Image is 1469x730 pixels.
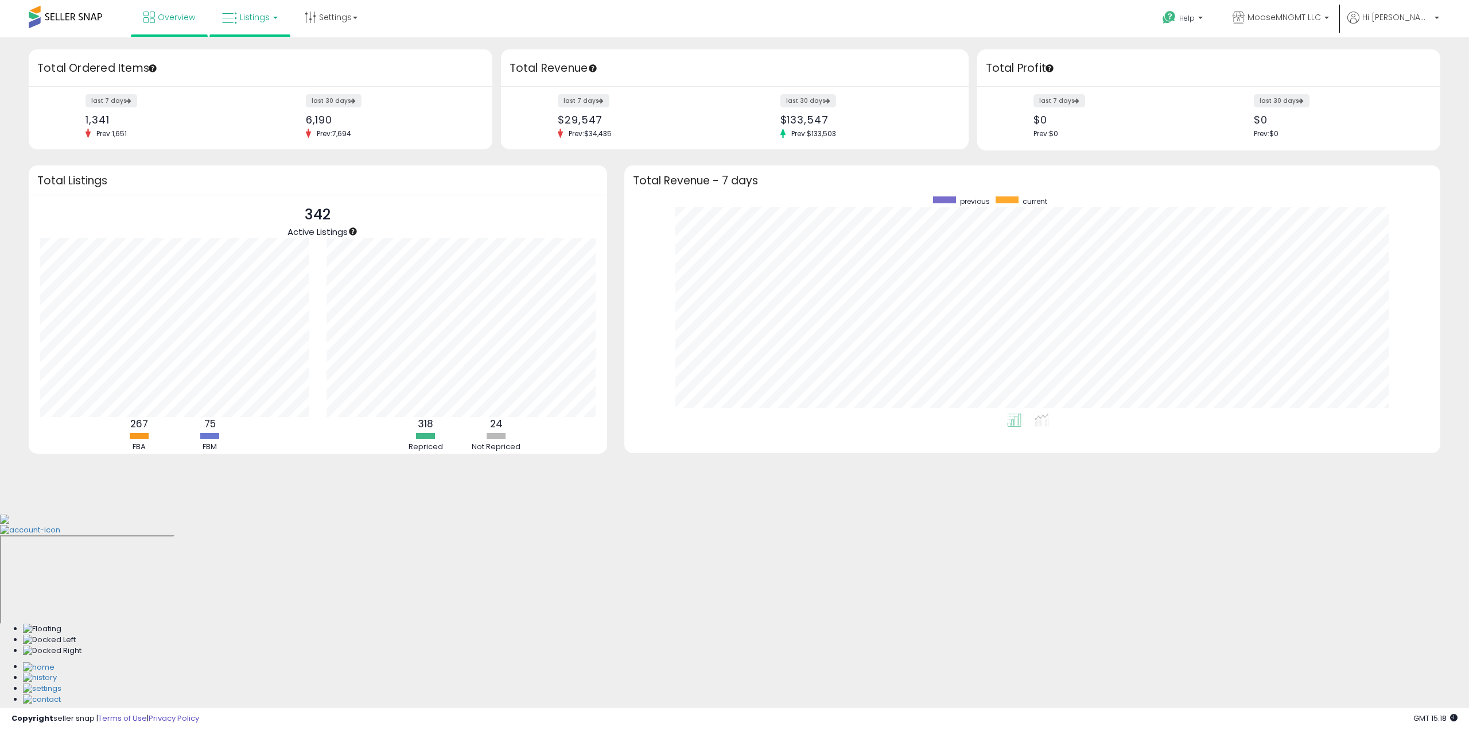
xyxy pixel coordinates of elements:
[1153,2,1214,37] a: Help
[240,11,270,23] span: Listings
[23,683,61,694] img: Settings
[23,635,76,646] img: Docked Left
[1248,11,1321,23] span: MooseMNGMT LLC
[147,63,158,74] div: Tooltip anchor
[1179,13,1195,23] span: Help
[1254,129,1278,138] span: Prev: $0
[158,11,195,23] span: Overview
[91,129,133,138] span: Prev: 1,651
[287,204,348,226] p: 342
[1044,63,1055,74] div: Tooltip anchor
[204,417,216,431] b: 75
[311,129,357,138] span: Prev: 7,694
[176,442,244,453] div: FBM
[287,226,348,238] span: Active Listings
[105,442,174,453] div: FBA
[23,694,61,705] img: Contact
[37,176,599,185] h3: Total Listings
[462,442,531,453] div: Not Repriced
[418,417,433,431] b: 318
[986,60,1432,76] h3: Total Profit
[306,94,362,107] label: last 30 days
[1254,94,1309,107] label: last 30 days
[490,417,503,431] b: 24
[348,226,358,237] div: Tooltip anchor
[1033,114,1200,126] div: $0
[130,417,148,431] b: 267
[23,646,81,656] img: Docked Right
[86,94,137,107] label: last 7 days
[306,114,472,126] div: 6,190
[1362,11,1431,23] span: Hi [PERSON_NAME]
[23,673,57,683] img: History
[558,114,726,126] div: $29,547
[588,63,598,74] div: Tooltip anchor
[23,624,61,635] img: Floating
[1347,11,1439,37] a: Hi [PERSON_NAME]
[633,176,1432,185] h3: Total Revenue - 7 days
[563,129,617,138] span: Prev: $34,435
[391,442,460,453] div: Repriced
[510,60,960,76] h3: Total Revenue
[1033,94,1085,107] label: last 7 days
[1254,114,1420,126] div: $0
[1162,10,1176,25] i: Get Help
[558,94,609,107] label: last 7 days
[1023,196,1047,206] span: current
[960,196,990,206] span: previous
[786,129,842,138] span: Prev: $133,503
[780,94,836,107] label: last 30 days
[23,662,55,673] img: Home
[1033,129,1058,138] span: Prev: $0
[780,114,949,126] div: $133,547
[86,114,252,126] div: 1,341
[37,60,484,76] h3: Total Ordered Items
